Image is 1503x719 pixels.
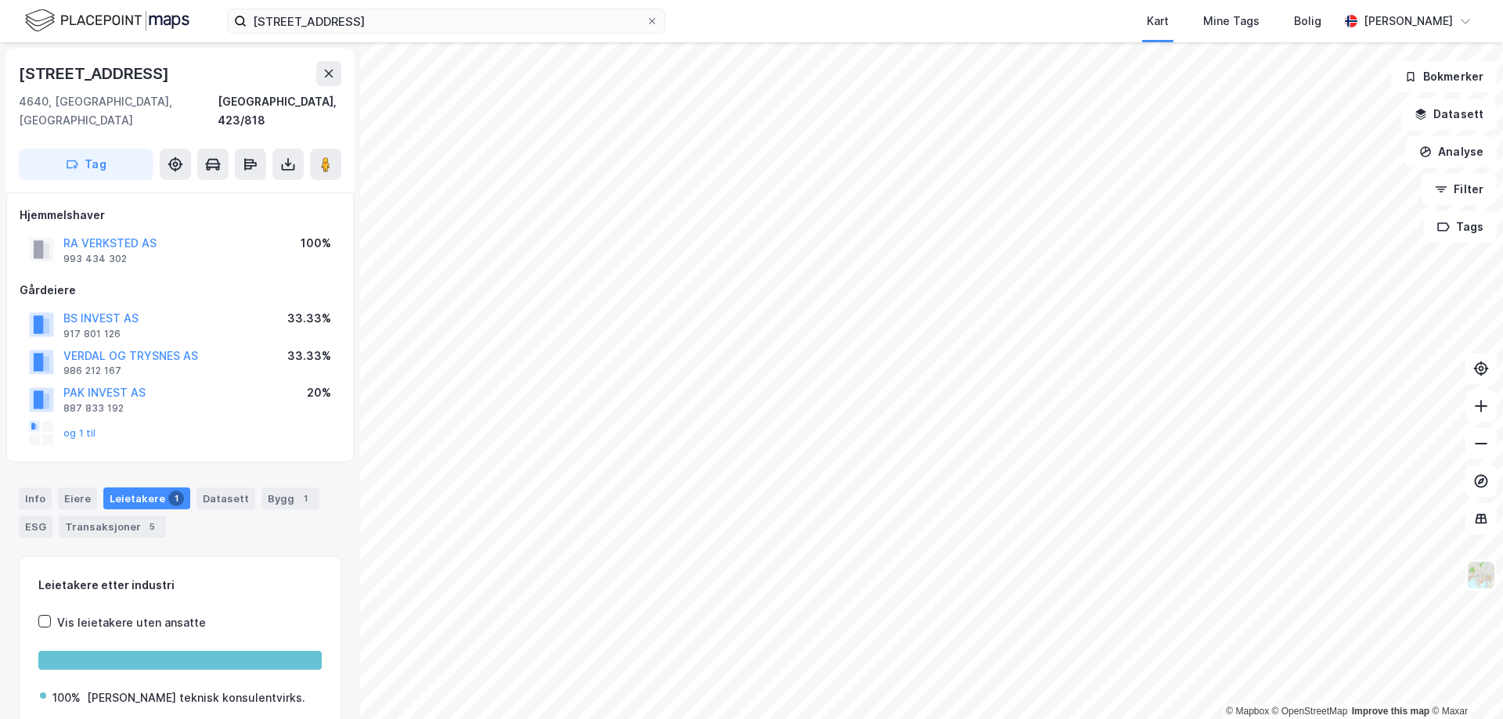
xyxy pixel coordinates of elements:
input: Søk på adresse, matrikkel, gårdeiere, leietakere eller personer [247,9,646,33]
a: OpenStreetMap [1272,706,1348,717]
div: Mine Tags [1203,12,1260,31]
a: Improve this map [1352,706,1429,717]
div: 33.33% [287,309,331,328]
iframe: Chat Widget [1425,644,1503,719]
div: [STREET_ADDRESS] [19,61,172,86]
div: 993 434 302 [63,253,127,265]
button: Datasett [1401,99,1497,130]
div: 5 [144,519,160,534]
button: Tags [1424,211,1497,243]
div: 1 [297,491,313,506]
div: Transaksjoner [59,516,166,537]
div: 100% [52,688,81,707]
div: 20% [307,383,331,402]
div: Datasett [196,487,255,509]
div: Leietakere etter industri [38,576,322,595]
div: [PERSON_NAME] [1364,12,1453,31]
div: Bygg [261,487,319,509]
div: 100% [301,234,331,253]
div: 986 212 167 [63,365,121,377]
img: logo.f888ab2527a4732fd821a326f86c7f29.svg [25,7,189,34]
div: Kart [1147,12,1169,31]
div: Eiere [58,487,97,509]
button: Analyse [1406,136,1497,167]
div: Hjemmelshaver [20,206,341,225]
div: 33.33% [287,347,331,365]
div: Vis leietakere uten ansatte [57,613,206,632]
div: 917 801 126 [63,328,121,340]
button: Filter [1422,174,1497,205]
div: ESG [19,516,52,537]
div: 4640, [GEOGRAPHIC_DATA], [GEOGRAPHIC_DATA] [19,92,218,130]
div: [GEOGRAPHIC_DATA], 423/818 [218,92,341,130]
div: Bolig [1294,12,1321,31]
div: Gårdeiere [20,281,341,300]
a: Mapbox [1226,706,1269,717]
div: 887 833 192 [63,402,124,415]
div: Leietakere [103,487,190,509]
div: Info [19,487,52,509]
button: Tag [19,149,153,180]
div: [PERSON_NAME] teknisk konsulentvirks. [87,688,305,707]
button: Bokmerker [1391,61,1497,92]
div: 1 [168,491,184,506]
img: Z [1466,560,1496,590]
